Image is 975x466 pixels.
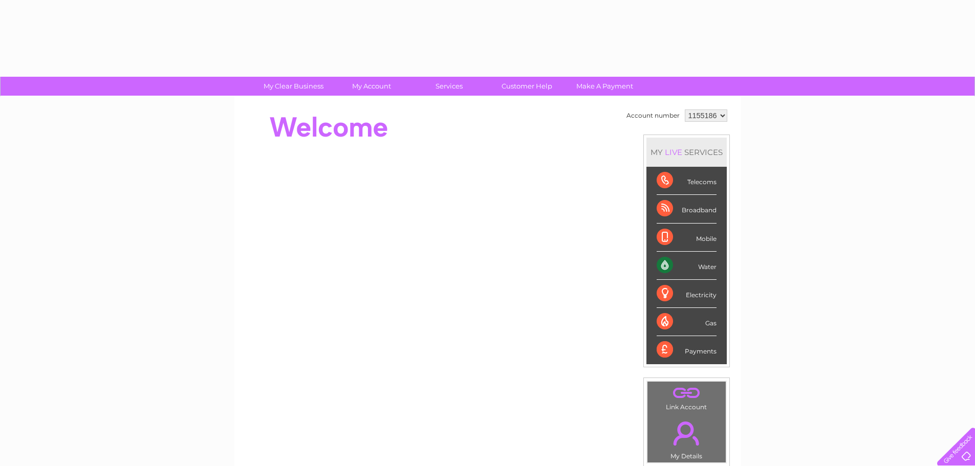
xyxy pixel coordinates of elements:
[663,147,684,157] div: LIVE
[650,415,723,451] a: .
[647,381,726,413] td: Link Account
[624,107,682,124] td: Account number
[657,252,717,280] div: Water
[657,224,717,252] div: Mobile
[562,77,647,96] a: Make A Payment
[251,77,336,96] a: My Clear Business
[485,77,569,96] a: Customer Help
[657,195,717,223] div: Broadband
[329,77,414,96] a: My Account
[657,280,717,308] div: Electricity
[657,336,717,364] div: Payments
[650,384,723,402] a: .
[407,77,491,96] a: Services
[657,167,717,195] div: Telecoms
[646,138,727,167] div: MY SERVICES
[647,413,726,463] td: My Details
[657,308,717,336] div: Gas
